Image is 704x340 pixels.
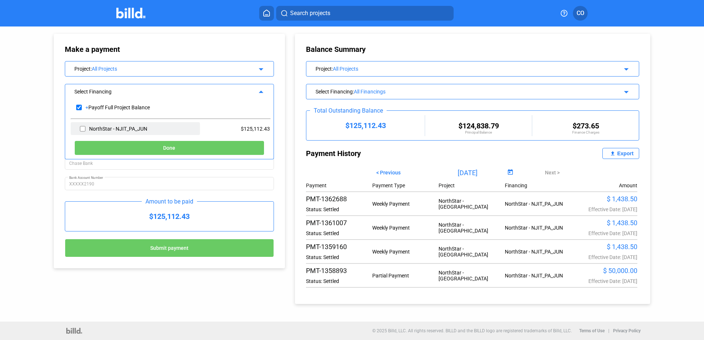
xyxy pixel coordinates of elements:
div: All Financings [354,89,598,95]
button: Search projects [276,6,454,21]
div: Amount to be paid [142,198,197,205]
span: : [91,66,92,72]
div: NorthStar - [GEOGRAPHIC_DATA] [439,222,505,234]
span: : [332,66,333,72]
p: | [608,328,609,333]
span: Search projects [290,9,330,18]
button: Done [74,141,264,155]
button: Open calendar [506,168,515,178]
div: Project [74,64,246,72]
span: Submit payment [150,245,189,251]
div: Project [439,183,505,188]
div: $273.65 [532,121,639,130]
span: CO [577,9,584,18]
mat-icon: arrow_drop_down [621,86,630,95]
div: $ 1,438.50 [571,243,637,251]
div: Make a payment [65,45,190,54]
span: Next > [545,170,560,176]
div: Effective Date: [DATE] [571,230,637,236]
div: Weekly Payment [372,225,439,231]
p: © 2025 Billd, LLC. All rights reserved. BILLD and the BILLD logo are registered trademarks of Bil... [372,328,572,333]
div: Project [316,64,598,72]
div: Payment History [306,148,473,159]
div: Select Financing [316,87,598,95]
mat-icon: arrow_drop_up [256,86,264,95]
b: Privacy Policy [613,328,641,333]
div: NorthStar - NJIT_PA_JUN [89,126,147,132]
div: Effective Date: [DATE] [571,206,637,212]
div: NorthStar - NJIT_PA_JUN [505,249,571,255]
div: Effective Date: [DATE] [571,254,637,260]
div: PMT-1362688 [306,195,372,203]
div: Status: Settled [306,254,372,260]
mat-icon: arrow_drop_down [256,64,264,72]
div: $124,838.79 [425,121,532,130]
div: PMT-1359160 [306,243,372,251]
span: < Previous [376,170,401,176]
div: Export [617,150,633,156]
div: NorthStar - NJIT_PA_JUN [505,273,571,279]
div: Weekly Payment [372,249,439,255]
div: Effective Date: [DATE] [571,278,637,284]
div: All Projects [333,66,598,72]
div: All Projects [92,66,246,72]
div: NorthStar - [GEOGRAPHIC_DATA] [439,246,505,258]
mat-icon: file_upload [608,149,617,158]
div: Status: Settled [306,230,372,236]
mat-icon: arrow_drop_down [621,64,630,72]
div: $125,112.43 [306,121,425,130]
div: NorthStar - [GEOGRAPHIC_DATA] [439,198,505,210]
img: Billd Company Logo [116,8,145,18]
div: NorthStar - NJIT_PA_JUN [505,225,571,231]
button: CO [573,6,588,21]
img: logo [66,328,82,334]
div: Amount [619,183,637,188]
div: Total Outstanding Balance [310,107,387,114]
div: $ 1,438.50 [571,219,637,227]
div: Payment [306,183,372,188]
button: Submit payment [65,239,274,257]
div: Payoff Full Project Balance [88,105,150,110]
div: Status: Settled [306,206,372,212]
div: Balance Summary [306,45,639,54]
span: : [353,89,354,95]
div: Partial Payment [372,273,439,279]
div: Select Financing [74,87,246,95]
div: $125,112.43 [65,202,274,231]
div: PMT-1358893 [306,267,372,275]
div: Status: Settled [306,278,372,284]
div: $ 1,438.50 [571,195,637,203]
div: Principal Balance [425,130,532,134]
div: Payment Type [372,183,439,188]
div: Weekly Payment [372,201,439,207]
span: Done [163,145,175,151]
button: Export [602,148,639,159]
div: PMT-1361007 [306,219,372,227]
div: NorthStar - [GEOGRAPHIC_DATA] [439,270,505,281]
b: Terms of Use [579,328,605,333]
button: Next > [539,166,565,179]
button: < Previous [371,166,406,179]
div: $125,112.43 [200,122,270,135]
div: Financing [505,183,571,188]
div: $ 50,000.00 [571,267,637,275]
div: Finance Charges [532,130,639,134]
div: + [85,105,88,110]
div: NorthStar - NJIT_PA_JUN [505,201,571,207]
